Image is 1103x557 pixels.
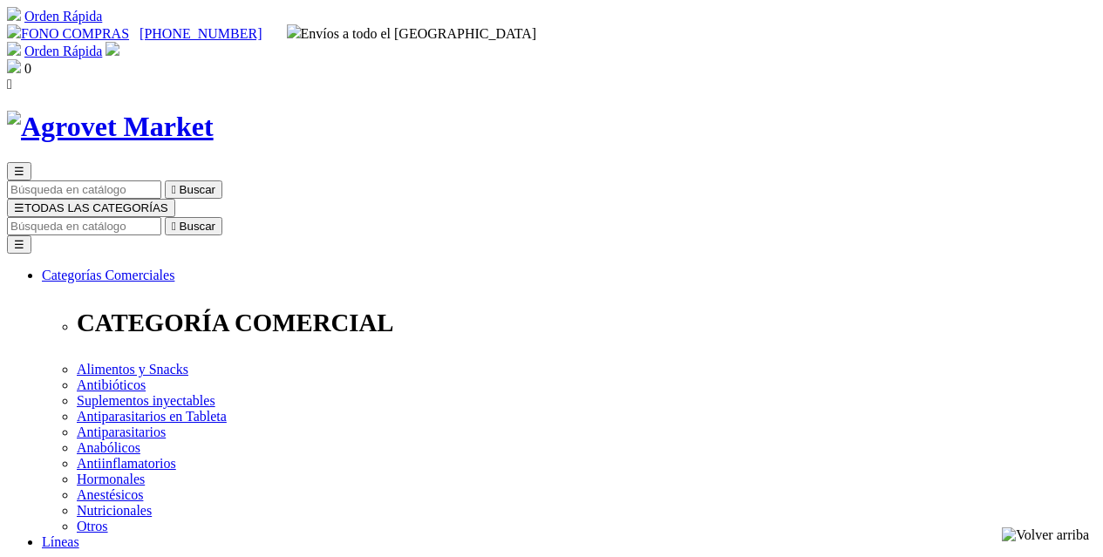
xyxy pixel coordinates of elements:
img: user.svg [106,42,119,56]
img: Agrovet Market [7,111,214,143]
a: FONO COMPRAS [7,26,129,41]
img: shopping-cart.svg [7,7,21,21]
input: Buscar [7,180,161,199]
span: ☰ [14,165,24,178]
i:  [7,77,12,92]
i:  [172,183,176,196]
span: Buscar [180,220,215,233]
img: delivery-truck.svg [287,24,301,38]
a: Antibióticos [77,377,146,392]
i:  [172,220,176,233]
button:  Buscar [165,217,222,235]
a: Suplementos inyectables [77,393,215,408]
a: Categorías Comerciales [42,268,174,282]
a: Otros [77,519,108,533]
a: Anestésicos [77,487,143,502]
a: [PHONE_NUMBER] [140,26,262,41]
img: phone.svg [7,24,21,38]
span: 0 [24,61,31,76]
a: Antiinflamatorios [77,456,176,471]
a: Hormonales [77,472,145,486]
a: Acceda a su cuenta de cliente [106,44,119,58]
a: Orden Rápida [24,44,102,58]
button: ☰TODAS LAS CATEGORÍAS [7,199,175,217]
span: ☰ [14,201,24,214]
img: shopping-cart.svg [7,42,21,56]
button: ☰ [7,235,31,254]
a: Antiparasitarios [77,425,166,439]
a: Líneas [42,534,79,549]
a: Anabólicos [77,440,140,455]
a: Orden Rápida [24,9,102,24]
img: shopping-bag.svg [7,59,21,73]
span: Envíos a todo el [GEOGRAPHIC_DATA] [287,26,537,41]
img: Volver arriba [1002,527,1089,543]
p: CATEGORÍA COMERCIAL [77,309,1096,337]
input: Buscar [7,217,161,235]
button: ☰ [7,162,31,180]
a: Nutricionales [77,503,152,518]
a: Antiparasitarios en Tableta [77,409,227,424]
a: Alimentos y Snacks [77,362,188,377]
button:  Buscar [165,180,222,199]
span: Buscar [180,183,215,196]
